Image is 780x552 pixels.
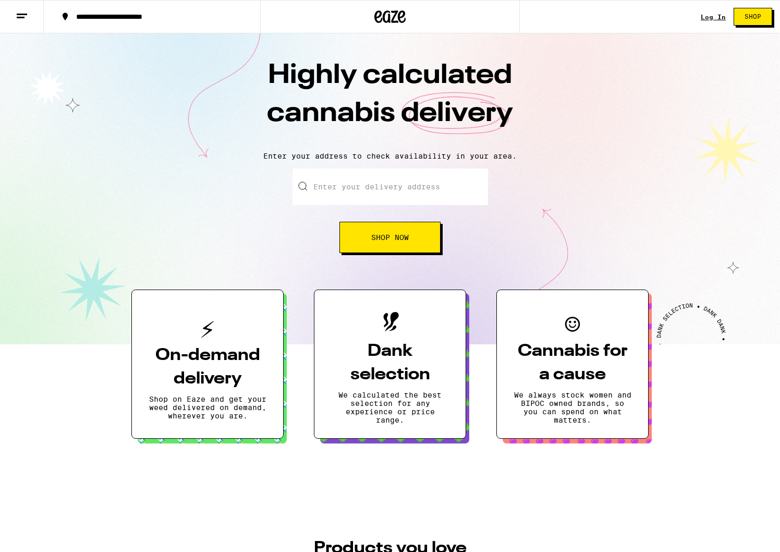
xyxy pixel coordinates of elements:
button: On-demand deliveryShop on Eaze and get your weed delivered on demand, wherever you are. [131,290,284,439]
button: Dank selectionWe calculated the best selection for any experience or price range. [314,290,466,439]
p: We calculated the best selection for any experience or price range. [331,391,449,424]
h3: On-demand delivery [149,344,266,391]
p: We always stock women and BIPOC owned brands, so you can spend on what matters. [514,391,631,424]
a: Shop [726,8,780,26]
p: Enter your address to check availability in your area. [10,152,770,160]
button: Shop [734,8,772,26]
span: Shop [745,14,761,20]
button: Cannabis for a causeWe always stock women and BIPOC owned brands, so you can spend on what matters. [496,290,649,439]
input: Enter your delivery address [292,169,488,205]
h3: Dank selection [331,340,449,387]
button: Shop Now [339,222,441,253]
a: Log In [701,14,726,20]
p: Shop on Eaze and get your weed delivered on demand, wherever you are. [149,395,266,420]
h1: Highly calculated cannabis delivery [208,57,572,143]
h3: Cannabis for a cause [514,340,631,387]
span: Shop Now [371,234,409,241]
